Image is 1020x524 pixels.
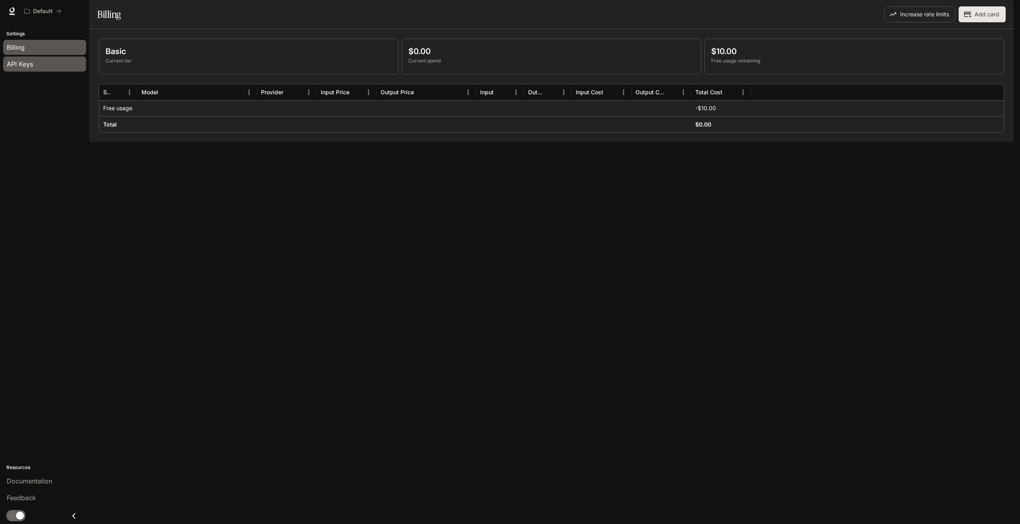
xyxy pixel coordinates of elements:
button: Menu [462,86,474,98]
button: Sort [284,86,296,98]
p: Free usage [103,104,132,112]
button: Sort [494,86,506,98]
button: Sort [665,86,677,98]
button: Sort [723,86,735,98]
button: Increase rate limits [884,6,955,22]
div: Output Cost [636,89,665,95]
p: -$10.00 [695,104,716,112]
h6: Total [103,121,117,129]
button: Menu [737,86,749,98]
p: Current tier [106,57,392,64]
div: Input Cost [576,89,603,95]
div: Service [103,89,111,95]
div: Input Price [321,89,349,95]
button: Add card [959,6,1006,22]
button: Sort [604,86,616,98]
button: Sort [159,86,171,98]
button: Menu [677,86,689,98]
button: Sort [415,86,427,98]
button: Menu [558,86,570,98]
h6: $0.00 [695,121,711,129]
div: Input [480,89,494,95]
div: Output [528,89,545,95]
button: Menu [510,86,522,98]
button: Sort [112,86,124,98]
p: $0.00 [408,45,694,57]
div: Output Price [381,89,414,95]
p: Default [33,8,53,15]
button: Menu [303,86,315,98]
p: Basic [106,45,392,57]
button: Sort [546,86,558,98]
button: All workspaces [21,3,65,19]
button: Menu [363,86,375,98]
button: Menu [243,86,255,98]
p: Current spend [408,57,694,64]
button: Sort [350,86,362,98]
div: Total Cost [695,89,722,95]
button: Menu [618,86,630,98]
button: Menu [124,86,135,98]
div: Provider [261,89,283,95]
p: Free usage remaining [711,57,997,64]
h1: Billing [97,6,121,22]
p: $10.00 [711,45,997,57]
div: Model [141,89,158,95]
